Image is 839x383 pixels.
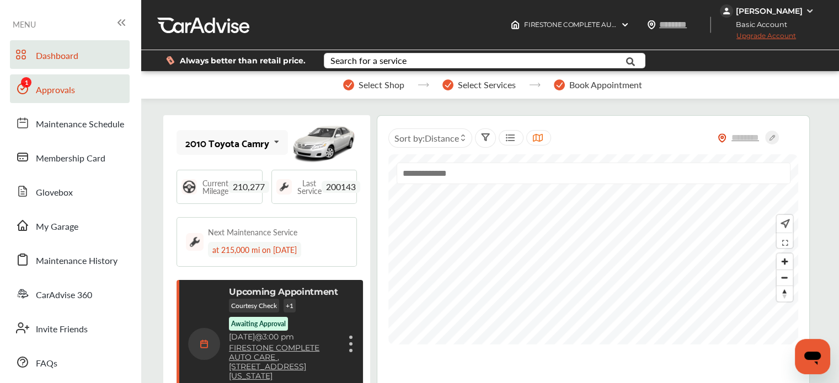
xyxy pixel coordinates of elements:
img: maintenance_logo [276,179,292,195]
a: Dashboard [10,40,130,69]
img: maintenance_logo [186,233,204,251]
img: stepper-checkmark.b5569197.svg [343,79,354,90]
span: Dashboard [36,49,78,63]
span: [DATE] [229,332,255,342]
p: Awaiting Approval [231,319,286,328]
canvas: Map [388,154,799,344]
span: Maintenance Schedule [36,117,124,132]
img: stepper-checkmark.b5569197.svg [554,79,565,90]
img: stepper-arrow.e24c07c6.svg [529,83,541,87]
a: Maintenance History [10,245,130,274]
p: Courtesy Check [229,299,279,312]
a: Membership Card [10,143,130,171]
span: Current Mileage [202,179,228,195]
span: 200143 [322,181,360,193]
div: [PERSON_NAME] [736,6,803,16]
span: FAQs [36,357,57,371]
div: 2010 Toyota Camry [185,137,269,148]
span: My Garage [36,220,78,234]
div: Search for a service [330,56,407,65]
span: Upgrade Account [720,31,796,45]
span: Distance [425,132,459,144]
iframe: Button to launch messaging window [795,339,830,374]
span: Always better than retail price. [180,57,306,64]
p: Upcoming Appointment [229,287,338,297]
span: Book Appointment [569,80,642,90]
span: Maintenance History [36,254,117,268]
img: location_vector.a44bc228.svg [647,20,656,29]
span: 210,277 [228,181,269,193]
span: Glovebox [36,186,73,200]
img: WGsFRI8htEPBVLJbROoPRyZpYNWhNONpIPPETTm6eUC0GeLEiAAAAAElFTkSuQmCC [805,7,814,15]
img: dollor_label_vector.a70140d1.svg [166,56,174,65]
a: My Garage [10,211,130,240]
a: Maintenance Schedule [10,109,130,137]
span: MENU [13,20,36,29]
button: Reset bearing to north [777,285,793,301]
button: Zoom in [777,253,793,269]
a: FIRESTONE COMPLETE AUTO CARE ,[STREET_ADDRESS][US_STATE] [229,343,339,381]
img: stepper-checkmark.b5569197.svg [442,79,453,90]
span: 3:00 pm [263,332,294,342]
img: calendar-icon.35d1de04.svg [188,328,220,360]
span: Basic Account [721,19,795,30]
span: @ [255,332,263,342]
span: Sort by : [394,132,459,144]
img: location_vector_orange.38f05af8.svg [718,133,726,143]
img: stepper-arrow.e24c07c6.svg [418,83,429,87]
span: Membership Card [36,152,105,166]
p: + 1 [284,299,296,312]
div: at 215,000 mi on [DATE] [208,242,301,257]
span: Invite Friends [36,322,88,337]
span: Select Services [458,80,516,90]
span: Approvals [36,83,75,98]
img: header-home-logo.8d720a4f.svg [511,20,520,29]
img: header-divider.bc55588e.svg [710,17,711,33]
a: FAQs [10,348,130,376]
a: Glovebox [10,177,130,206]
a: Invite Friends [10,314,130,342]
img: header-down-arrow.9dd2ce7d.svg [621,20,629,29]
a: Approvals [10,74,130,103]
img: mobile_6125_st0640_046.jpg [291,118,357,168]
span: Select Shop [359,80,404,90]
a: CarAdvise 360 [10,279,130,308]
span: Last Service [297,179,322,195]
img: jVpblrzwTbfkPYzPPzSLxeg0AAAAASUVORK5CYII= [720,4,733,18]
img: steering_logo [181,179,197,195]
button: Zoom out [777,269,793,285]
div: Next Maintenance Service [208,226,297,238]
img: recenter.ce011a49.svg [778,218,790,230]
span: CarAdvise 360 [36,288,92,303]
